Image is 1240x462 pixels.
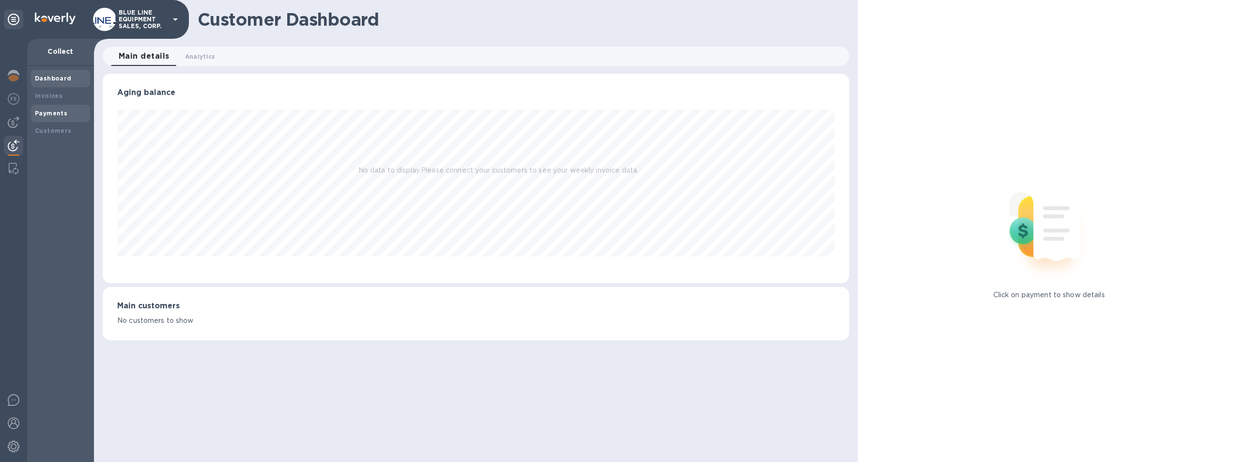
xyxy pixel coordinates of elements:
[117,88,835,97] h3: Aging balance
[119,49,170,63] span: Main details
[35,75,72,82] b: Dashboard
[117,302,835,311] h3: Main customers
[117,316,835,326] p: No customers to show
[35,127,72,134] b: Customers
[185,51,216,62] span: Analytics
[8,93,19,105] img: Foreign exchange
[119,9,167,30] p: BLUE LINE EQUIPMENT SALES, CORP.
[35,92,62,99] b: Invoices
[993,290,1105,300] p: Click on payment to show details
[35,110,67,117] b: Payments
[35,13,76,24] img: Logo
[198,9,842,30] h1: Customer Dashboard
[35,47,86,56] p: Collect
[4,10,23,29] div: Unpin categories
